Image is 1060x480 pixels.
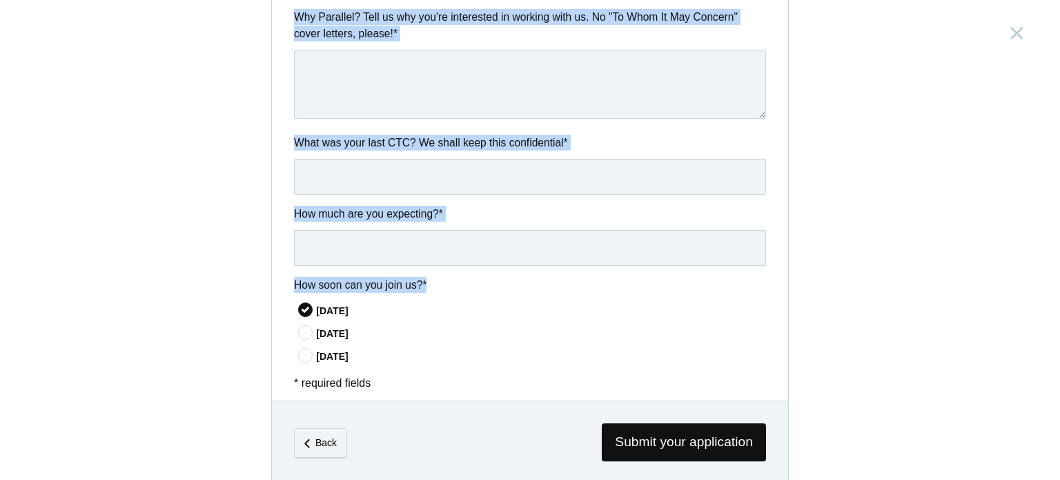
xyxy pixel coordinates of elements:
[602,423,766,461] span: Submit your application
[316,304,766,318] div: [DATE]
[294,377,371,389] span: * required fields
[316,349,766,364] div: [DATE]
[315,437,337,448] em: Back
[294,9,766,41] label: Why Parallel? Tell us why you're interested in working with us. No "To Whom It May Concern" cover...
[294,206,766,222] label: How much are you expecting?
[294,135,766,151] label: What was your last CTC? We shall keep this confidential
[316,327,766,341] div: [DATE]
[294,277,766,293] label: How soon can you join us?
